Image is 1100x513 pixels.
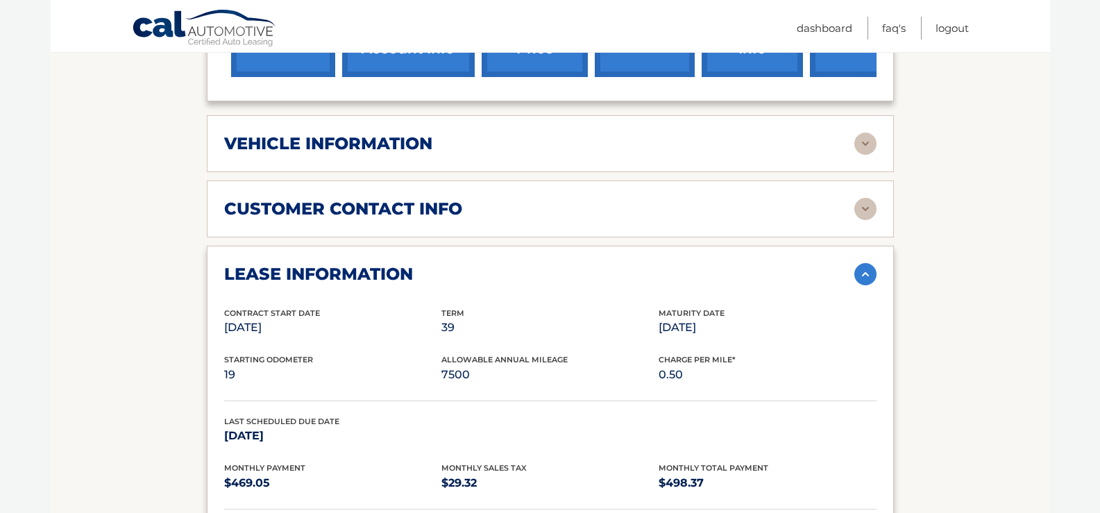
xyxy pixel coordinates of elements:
span: Monthly Total Payment [659,463,768,473]
p: 0.50 [659,365,876,385]
p: [DATE] [224,318,441,337]
p: $498.37 [659,473,876,493]
span: Term [441,308,464,318]
span: Last Scheduled Due Date [224,417,339,426]
span: Monthly Sales Tax [441,463,527,473]
p: [DATE] [224,426,441,446]
p: 39 [441,318,659,337]
p: 19 [224,365,441,385]
a: Logout [936,17,969,40]
p: $469.05 [224,473,441,493]
span: Charge Per Mile* [659,355,736,364]
h2: lease information [224,264,413,285]
a: FAQ's [882,17,906,40]
h2: vehicle information [224,133,432,154]
a: Dashboard [797,17,852,40]
span: Contract Start Date [224,308,320,318]
span: Monthly Payment [224,463,305,473]
img: accordion-rest.svg [854,133,877,155]
img: accordion-rest.svg [854,198,877,220]
p: $29.32 [441,473,659,493]
span: Maturity Date [659,308,725,318]
img: accordion-active.svg [854,263,877,285]
a: Cal Automotive [132,9,278,49]
span: Starting Odometer [224,355,313,364]
span: Allowable Annual Mileage [441,355,568,364]
p: [DATE] [659,318,876,337]
h2: customer contact info [224,199,462,219]
p: 7500 [441,365,659,385]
